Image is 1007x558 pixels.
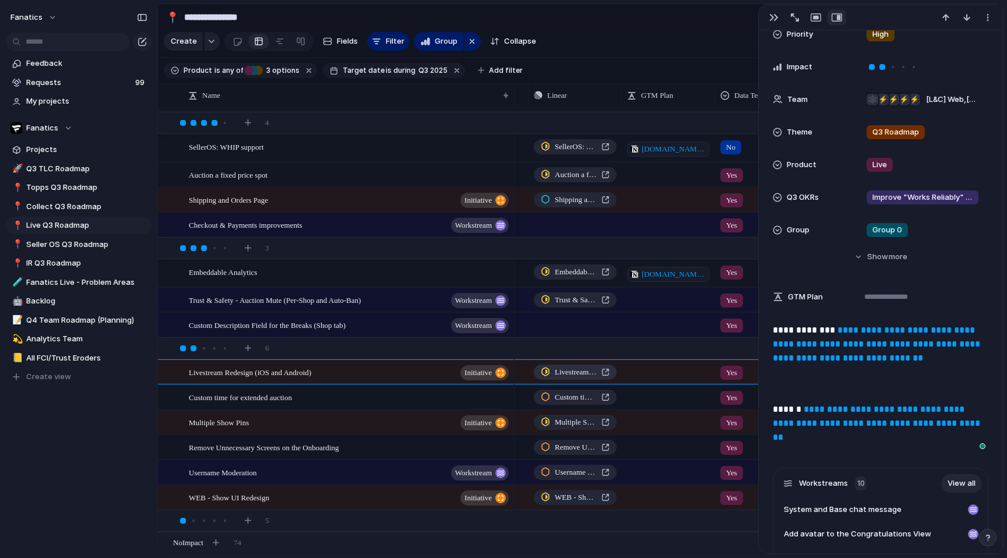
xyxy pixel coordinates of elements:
span: Linear [547,90,567,101]
span: GTM Plan [788,291,823,303]
a: 🧪Fanatics Live - Problem Areas [6,274,152,291]
span: workstream [455,292,492,309]
button: workstream [451,293,509,308]
span: more [889,251,907,263]
span: Topps Q3 Roadmap [26,182,147,193]
span: Priority [787,29,813,40]
div: 📍 [12,238,20,251]
span: WEB - Show UI Redesign [189,490,269,504]
button: Push [562,217,601,232]
span: Remove Unnecessary Screens on the Onboarding [555,442,597,453]
span: Live [872,159,887,171]
span: System and Base chat message [784,504,902,515]
span: Group 0 [872,224,902,236]
button: 📍 [10,239,22,250]
div: 10 [855,476,867,490]
span: Q3 Roadmap [872,126,919,138]
a: Trust & Safety - Auction Mute (Per-Shop and Auto-Ban) [534,292,617,308]
span: 6 [265,342,269,354]
button: Collapse [485,32,541,51]
span: Fanatics Live - Problem Areas [26,277,147,288]
span: Name [202,90,220,101]
span: Group [787,224,809,236]
button: Q3 2025 [416,64,450,77]
span: 3 [263,66,272,75]
div: 🚀 [12,162,20,175]
span: fanatics [10,12,43,23]
button: workstream [451,465,509,481]
div: 📍Topps Q3 Roadmap [6,179,152,196]
div: 📍 [12,200,20,213]
a: View all [941,474,982,493]
a: My projects [6,93,152,110]
button: Group [414,32,463,51]
button: Push [562,317,601,333]
button: isduring [385,64,417,77]
span: Fanatics [26,122,58,134]
button: initiative [460,415,509,430]
span: Trust & Safety - Auction Mute (Per-Shop and Auto-Ban) [189,293,361,306]
span: Collapse [504,36,536,47]
span: Custom time for extended auction [189,390,292,404]
span: Show [867,251,888,263]
span: Theme [787,126,812,138]
a: 📍Seller OS Q3 Roadmap [6,236,152,253]
span: Filter [386,36,404,47]
button: workstream [451,318,509,333]
span: Q3 2025 [418,65,448,76]
span: Add filter [489,65,523,76]
a: 📒All FCI/Trust Eroders [6,349,152,367]
a: Multiple Show Pins [534,415,617,430]
button: initiative [460,193,509,208]
span: Embeddable Analytics [555,266,597,278]
span: initiative [464,490,492,506]
a: Remove Unnecessary Screens on the Onboarding [534,440,617,455]
a: Requests99 [6,74,152,91]
span: Custom Description Field for the Breaks (Shop tab) [189,318,346,331]
span: Yes [726,295,737,306]
span: Impact [787,61,812,73]
span: Shipping and Orders Page [555,194,597,206]
span: Data Team [734,90,767,101]
span: during [392,65,416,76]
button: 3 options [244,64,302,77]
span: Product [184,65,212,76]
button: 📒 [10,352,22,364]
span: initiative [464,192,492,209]
button: Filter [367,32,409,51]
a: 📍Collect Q3 Roadmap [6,198,152,216]
span: Push [580,319,595,331]
span: initiative [464,365,492,381]
div: 📝 [12,313,20,327]
span: Live Q3 Roadmap [26,220,147,231]
div: 🤖 [12,295,20,308]
span: any of [220,65,243,76]
span: [DOMAIN_NAME][URL] [642,143,706,155]
span: Yes [726,195,737,206]
span: SellerOS: WHIP support [555,141,597,153]
span: Checkout & Payments improvements [189,218,302,231]
a: [DOMAIN_NAME][URL] [627,142,710,157]
a: 📍Live Q3 Roadmap [6,217,152,234]
a: Username Moderation [534,465,617,480]
div: 📍 [12,181,20,195]
div: 📝Q4 Team Roadmap (Planning) [6,312,152,329]
span: Create [171,36,197,47]
span: Username Moderation [189,465,257,479]
button: Fields [318,32,362,51]
span: Q3 TLC Roadmap [26,163,147,175]
span: Livestream Redesign (iOS and Android) [189,365,311,379]
button: Create view [6,368,152,386]
div: 🧪 [12,276,20,289]
span: Add avatar to the Congratulations View [784,528,931,540]
span: 5 [265,515,269,527]
span: Yes [726,169,737,181]
span: Product [787,159,816,171]
button: 📍 [10,220,22,231]
button: initiative [460,365,509,380]
span: [L&C] Web , [L&C] Backend , [L&C] iOS , [L&C] Android , Design Team [926,94,978,105]
button: isany of [212,64,245,77]
button: 📍 [10,182,22,193]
